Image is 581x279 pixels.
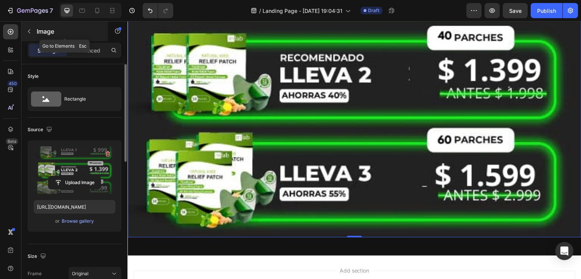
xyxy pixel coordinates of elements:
[55,217,60,226] span: or
[368,7,379,14] span: Draft
[75,46,100,54] p: Advanced
[7,81,18,87] div: 450
[28,251,48,262] div: Size
[61,217,94,225] button: Browse gallery
[34,200,115,214] input: https://example.com/image.jpg
[531,3,562,18] button: Publish
[127,21,581,279] iframe: Design area
[62,218,94,225] div: Browse gallery
[48,176,101,189] button: Upload Image
[28,270,42,277] label: Frame
[37,27,101,36] p: Image
[209,245,245,253] span: Add section
[263,7,342,15] span: Landing Page - [DATE] 19:04:31
[72,270,89,277] span: Original
[503,3,528,18] button: Save
[37,46,59,54] p: Settings
[555,242,573,260] div: Open Intercom Messenger
[50,6,53,15] p: 7
[509,8,522,14] span: Save
[64,90,110,108] div: Rectangle
[3,3,56,18] button: 7
[28,125,54,135] div: Source
[143,3,173,18] div: Undo/Redo
[537,7,556,15] div: Publish
[28,73,39,80] div: Style
[259,7,261,15] span: /
[6,138,18,144] div: Beta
